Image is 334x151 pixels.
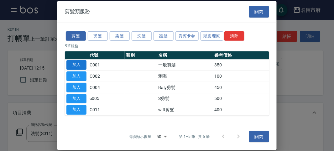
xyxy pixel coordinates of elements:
button: 洗髮 [132,31,152,41]
button: 貴賓卡劵 [175,31,199,41]
p: 第 1–5 筆 共 5 筆 [179,134,210,139]
td: 400 [213,104,269,116]
td: Baly剪髮 [157,82,213,93]
button: 頭皮理療 [201,31,224,41]
th: 參考價格 [213,51,269,60]
td: w R剪髮 [157,104,213,116]
th: 名稱 [157,51,213,60]
th: 類別 [125,51,157,60]
button: 燙髮 [88,31,108,41]
button: 護髮 [154,31,174,41]
button: 關閉 [249,6,269,18]
td: C011 [88,104,125,116]
button: 清除 [224,31,244,41]
td: 350 [213,60,269,71]
td: 100 [213,70,269,82]
button: 加入 [66,71,86,81]
td: c005 [88,93,125,104]
p: 5 筆服務 [65,43,269,49]
button: 加入 [66,83,86,92]
button: 加入 [66,94,86,103]
td: C004 [88,82,125,93]
button: 關閉 [249,131,269,143]
button: 剪髮 [66,31,86,41]
td: 一般剪髮 [157,60,213,71]
td: C001 [88,60,125,71]
button: 染髮 [110,31,130,41]
td: C002 [88,70,125,82]
td: S剪髮 [157,93,213,104]
td: 500 [213,93,269,104]
button: 加入 [66,60,86,70]
div: 50 [154,128,169,145]
span: 剪髮類服務 [65,8,90,15]
td: 450 [213,82,269,93]
button: 加入 [66,105,86,115]
td: 瀏海 [157,70,213,82]
th: 代號 [88,51,125,60]
p: 每頁顯示數量 [129,134,152,139]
